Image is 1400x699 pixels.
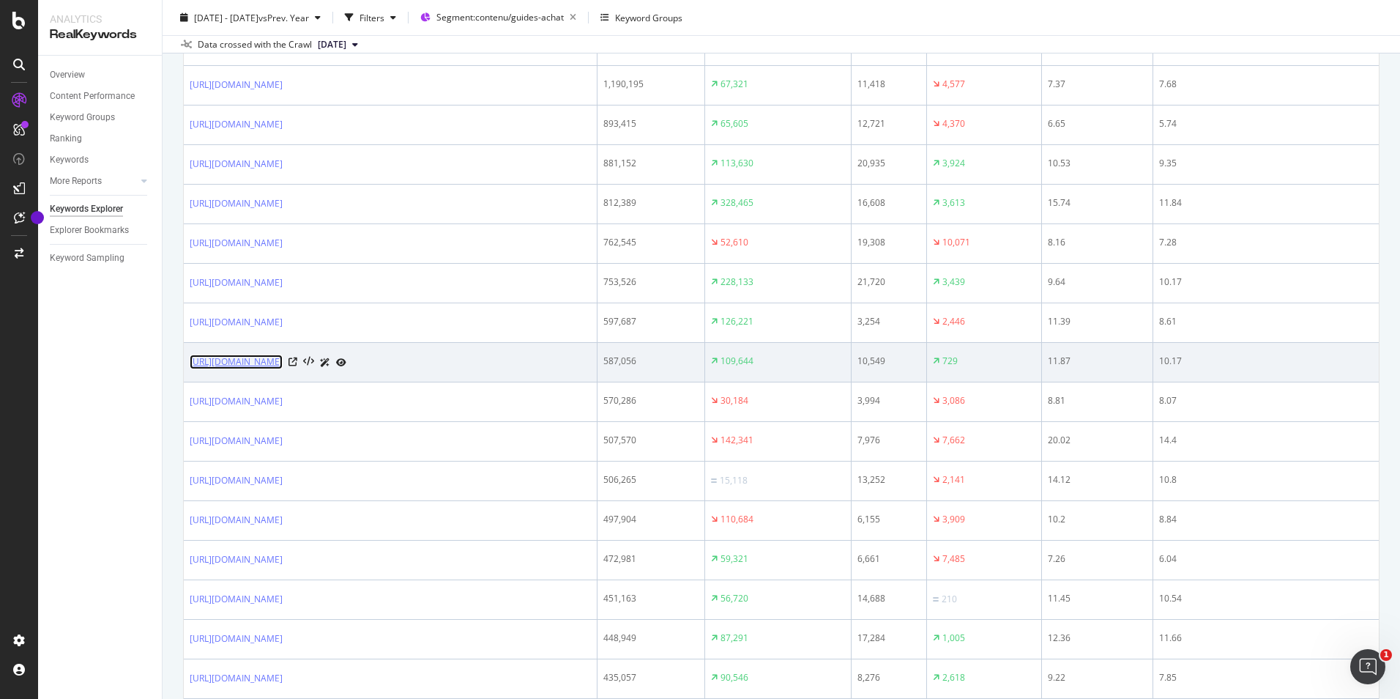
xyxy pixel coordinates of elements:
div: 90,546 [721,671,748,684]
div: 10.2 [1048,513,1147,526]
a: Content Performance [50,89,152,104]
div: 8.07 [1159,394,1373,407]
div: 451,163 [603,592,699,605]
img: Equal [711,478,717,483]
a: [URL][DOMAIN_NAME] [190,196,283,211]
div: 7,662 [942,434,965,447]
a: [URL][DOMAIN_NAME] [190,513,283,528]
div: 5.74 [1159,117,1373,130]
img: Equal [933,597,939,602]
div: Ranking [50,131,82,147]
div: 15.74 [1048,196,1147,210]
div: Keyword Sampling [50,251,124,266]
div: 87,291 [721,632,748,645]
a: Keyword Groups [50,110,152,125]
div: Filters [360,11,384,23]
a: URL Inspection [336,355,346,370]
div: 6,155 [857,513,920,526]
div: 65,605 [721,117,748,130]
div: 7.28 [1159,236,1373,249]
a: [URL][DOMAIN_NAME] [190,552,283,567]
a: [URL][DOMAIN_NAME] [190,355,283,369]
div: 56,720 [721,592,748,605]
div: 109,644 [721,355,753,368]
div: 328,465 [721,196,753,210]
div: 11.45 [1048,592,1147,605]
div: 9.35 [1159,157,1373,170]
a: Keywords [50,152,152,168]
button: [DATE] [312,36,364,53]
div: 113,630 [721,157,753,170]
div: 2,141 [942,473,965,487]
div: More Reports [50,174,102,189]
div: 753,526 [603,275,699,289]
div: 8,276 [857,671,920,684]
a: Ranking [50,131,152,147]
div: 3,613 [942,196,965,210]
a: AI Url Details [320,355,330,370]
div: 9.22 [1048,671,1147,684]
div: 11.84 [1159,196,1373,210]
a: [URL][DOMAIN_NAME] [190,236,283,251]
div: 21,720 [857,275,920,289]
div: 507,570 [603,434,699,447]
div: 10,549 [857,355,920,368]
div: 126,221 [721,315,753,328]
div: 2,618 [942,671,965,684]
div: 570,286 [603,394,699,407]
a: [URL][DOMAIN_NAME] [190,275,283,290]
div: 8.84 [1159,513,1373,526]
div: 17,284 [857,632,920,645]
div: 10.8 [1159,473,1373,487]
div: Content Performance [50,89,135,104]
a: Keywords Explorer [50,201,152,217]
div: 1,190,195 [603,78,699,91]
div: 12.36 [1048,632,1147,645]
div: Keywords [50,152,89,168]
div: 10,071 [942,236,970,249]
div: 448,949 [603,632,699,645]
div: 8.61 [1159,315,1373,328]
button: Filters [339,6,402,29]
div: Keyword Groups [50,110,115,125]
div: 67,321 [721,78,748,91]
div: 435,057 [603,671,699,684]
div: 3,924 [942,157,965,170]
div: 19,308 [857,236,920,249]
a: More Reports [50,174,137,189]
a: [URL][DOMAIN_NAME] [190,394,283,409]
div: 597,687 [603,315,699,328]
button: Keyword Groups [595,6,688,29]
div: 30,184 [721,394,748,407]
div: 4,577 [942,78,965,91]
div: 14,688 [857,592,920,605]
div: 2,446 [942,315,965,328]
a: [URL][DOMAIN_NAME] [190,434,283,448]
div: Tooltip anchor [31,211,44,224]
div: 11.87 [1048,355,1147,368]
div: 472,981 [603,552,699,566]
div: 11.66 [1159,632,1373,645]
div: Analytics [50,12,150,26]
div: 762,545 [603,236,699,249]
div: Keyword Groups [615,11,682,23]
a: Overview [50,67,152,83]
div: 11.39 [1048,315,1147,328]
div: 16,608 [857,196,920,210]
a: [URL][DOMAIN_NAME] [190,473,283,488]
a: Keyword Sampling [50,251,152,266]
div: 7,976 [857,434,920,447]
a: [URL][DOMAIN_NAME] [190,157,283,171]
div: 8.81 [1048,394,1147,407]
a: [URL][DOMAIN_NAME] [190,592,283,607]
div: 1,005 [942,632,965,645]
div: 7,485 [942,552,965,566]
div: Data crossed with the Crawl [198,38,312,51]
div: 7.37 [1048,78,1147,91]
div: 9.64 [1048,275,1147,289]
div: 210 [942,593,957,606]
div: 3,439 [942,275,965,289]
span: Segment: contenu/guides-achat [436,11,564,23]
div: 13,252 [857,473,920,487]
div: 7.26 [1048,552,1147,566]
